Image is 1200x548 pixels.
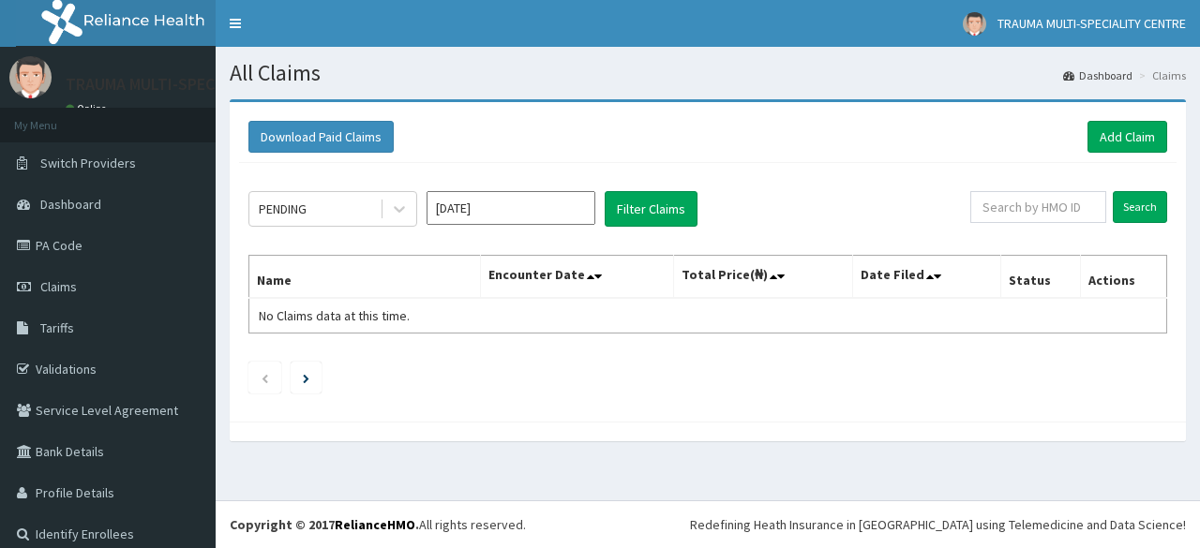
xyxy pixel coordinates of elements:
[230,61,1186,85] h1: All Claims
[427,191,595,225] input: Select Month and Year
[1000,256,1080,299] th: Status
[690,515,1186,534] div: Redefining Heath Insurance in [GEOGRAPHIC_DATA] using Telemedicine and Data Science!
[335,516,415,533] a: RelianceHMO
[1113,191,1167,223] input: Search
[1087,121,1167,153] a: Add Claim
[970,191,1106,223] input: Search by HMO ID
[40,319,74,336] span: Tariffs
[852,256,1000,299] th: Date Filed
[1063,67,1132,83] a: Dashboard
[249,256,481,299] th: Name
[9,56,52,98] img: User Image
[1080,256,1166,299] th: Actions
[40,155,136,171] span: Switch Providers
[480,256,673,299] th: Encounter Date
[1134,67,1186,83] li: Claims
[230,516,419,533] strong: Copyright © 2017 .
[66,102,111,115] a: Online
[216,500,1200,548] footer: All rights reserved.
[605,191,697,227] button: Filter Claims
[261,369,269,386] a: Previous page
[259,307,410,324] span: No Claims data at this time.
[66,76,322,93] p: TRAUMA MULTI-SPECIALITY CENTRE
[673,256,852,299] th: Total Price(₦)
[259,200,307,218] div: PENDING
[248,121,394,153] button: Download Paid Claims
[40,278,77,295] span: Claims
[303,369,309,386] a: Next page
[997,15,1186,32] span: TRAUMA MULTI-SPECIALITY CENTRE
[40,196,101,213] span: Dashboard
[963,12,986,36] img: User Image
